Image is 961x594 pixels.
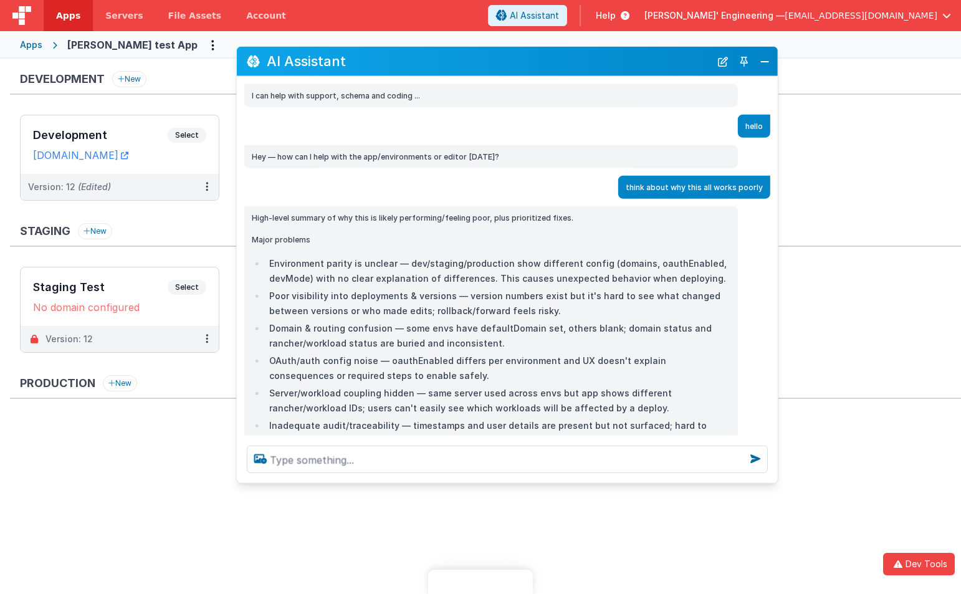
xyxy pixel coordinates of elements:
p: Major problems [252,233,730,246]
button: New Chat [714,52,732,70]
div: Version: 12 [45,333,93,345]
p: hello [745,120,763,133]
li: OAuth/auth config noise — oauthEnabled differs per environment and UX doesn't explain consequence... [265,353,730,383]
li: Inadequate audit/traceability — timestamps and user details are present but not surfaced; hard to... [265,418,730,448]
h3: Staging Test [33,281,168,294]
div: No domain configured [33,301,206,314]
span: Apps [56,9,80,22]
li: Poor visibility into deployments & versions — version numbers exist but it's hard to see what cha... [265,289,730,319]
span: AI Assistant [510,9,559,22]
li: Environment parity is unclear — dev/staging/production show different config (domains, oauthEnabl... [265,256,730,286]
button: Options [203,35,222,55]
button: Toggle Pin [735,52,753,70]
h3: Production [20,377,95,390]
button: AI Assistant [488,5,567,26]
a: [DOMAIN_NAME] [33,149,128,161]
button: New [103,375,137,391]
h3: Development [20,73,105,85]
div: Version: 12 [28,181,111,193]
p: I can help with support, schema and coding ... [252,89,730,102]
div: Apps [20,39,42,51]
span: Help [596,9,616,22]
button: Dev Tools [883,553,955,575]
h3: Development [33,129,168,141]
span: [EMAIL_ADDRESS][DOMAIN_NAME] [785,9,937,22]
h3: Staging [20,225,70,237]
p: Hey — how can I help with the app/environments or editor [DATE]? [252,150,730,163]
button: [PERSON_NAME]' Engineering — [EMAIL_ADDRESS][DOMAIN_NAME] [644,9,951,22]
span: File Assets [168,9,222,22]
span: Select [168,280,206,295]
span: Servers [105,9,143,22]
button: Close [757,52,773,70]
div: [PERSON_NAME] test App [67,37,198,52]
span: Select [168,128,206,143]
span: (Edited) [78,181,111,192]
p: think about why this all works poorly [626,181,763,194]
span: [PERSON_NAME]' Engineering — [644,9,785,22]
li: Server/workload coupling hidden — same server used across envs but app shows different rancher/wo... [265,386,730,416]
h2: AI Assistant [267,54,710,69]
button: New [78,223,112,239]
p: High-level summary of why this is likely performing/feeling poor, plus prioritized fixes. [252,211,730,224]
li: Domain & routing confusion — some envs have defaultDomain set, others blank; domain status and ra... [265,321,730,351]
button: New [112,71,146,87]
